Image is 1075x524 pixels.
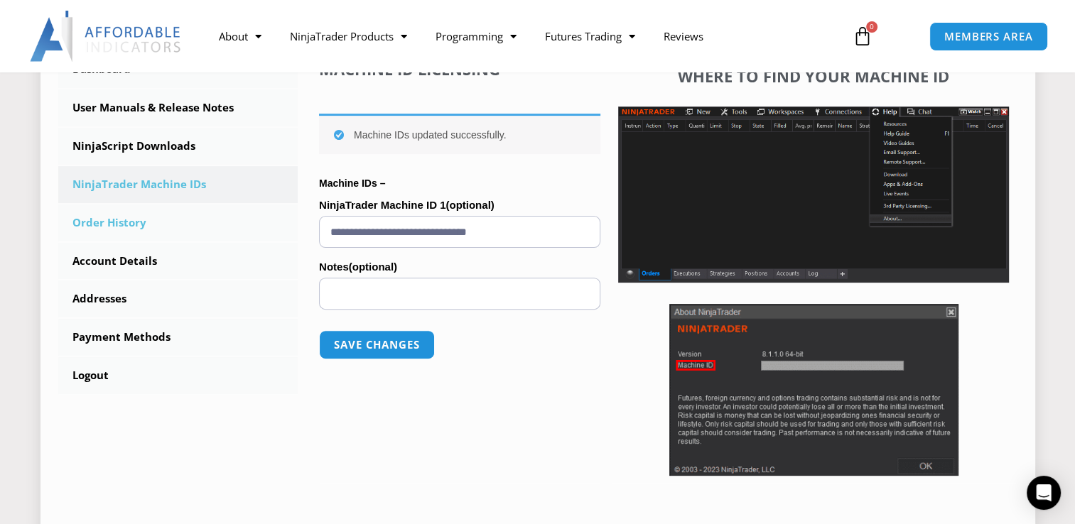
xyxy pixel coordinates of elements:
[530,20,649,53] a: Futures Trading
[319,60,600,78] h4: Machine ID Licensing
[204,20,838,53] nav: Menu
[421,20,530,53] a: Programming
[618,107,1009,283] img: Screenshot 2025-01-17 1155544 | Affordable Indicators – NinjaTrader
[866,21,877,33] span: 0
[58,166,298,203] a: NinjaTrader Machine IDs
[204,20,275,53] a: About
[1027,476,1061,510] div: Open Intercom Messenger
[831,16,894,57] a: 0
[58,319,298,356] a: Payment Methods
[319,178,385,189] strong: Machine IDs –
[669,304,958,476] img: Screenshot 2025-01-17 114931 | Affordable Indicators – NinjaTrader
[58,243,298,280] a: Account Details
[618,67,1009,85] h4: Where to find your Machine ID
[319,195,600,216] label: NinjaTrader Machine ID 1
[58,128,298,165] a: NinjaScript Downloads
[319,114,600,154] div: Machine IDs updated successfully.
[58,204,298,241] a: Order History
[349,261,397,273] span: (optional)
[649,20,717,53] a: Reviews
[319,330,435,359] button: Save changes
[929,22,1048,51] a: MEMBERS AREA
[58,51,298,394] nav: Account pages
[30,11,183,62] img: LogoAI | Affordable Indicators – NinjaTrader
[58,89,298,126] a: User Manuals & Release Notes
[58,280,298,317] a: Addresses
[275,20,421,53] a: NinjaTrader Products
[944,31,1033,42] span: MEMBERS AREA
[319,256,600,278] label: Notes
[58,357,298,394] a: Logout
[445,199,494,211] span: (optional)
